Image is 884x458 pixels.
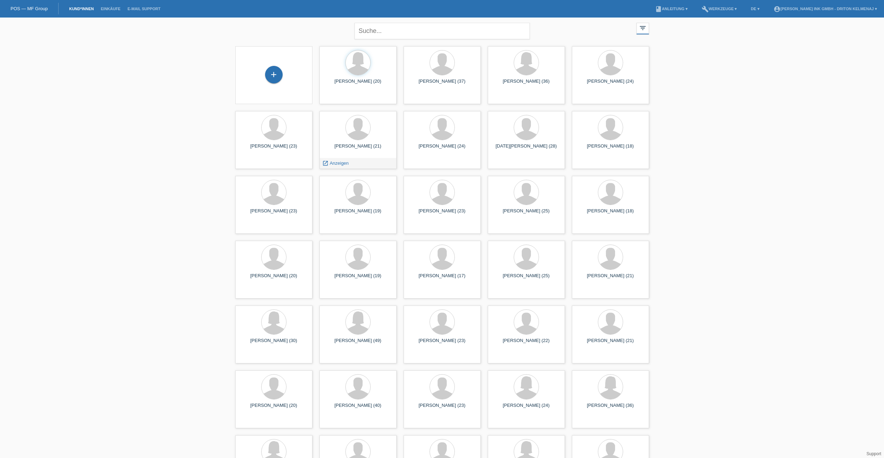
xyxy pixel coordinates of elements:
i: account_circle [774,6,781,13]
div: [DATE][PERSON_NAME] (28) [493,143,559,155]
div: [PERSON_NAME] (36) [493,78,559,90]
i: filter_list [639,24,647,32]
span: Anzeigen [330,160,349,166]
a: Support [866,451,881,456]
div: [PERSON_NAME] (24) [493,403,559,414]
i: book [655,6,662,13]
div: [PERSON_NAME] (20) [241,403,307,414]
div: [PERSON_NAME] (23) [241,143,307,155]
a: bookAnleitung ▾ [652,7,691,11]
div: [PERSON_NAME] (23) [241,208,307,219]
div: [PERSON_NAME] (21) [578,273,643,284]
i: build [702,6,709,13]
div: [PERSON_NAME] (20) [241,273,307,284]
div: [PERSON_NAME] (49) [325,338,391,349]
div: [PERSON_NAME] (23) [409,208,475,219]
a: POS — MF Group [11,6,48,11]
div: [PERSON_NAME] (30) [241,338,307,349]
a: Kund*innen [66,7,97,11]
div: [PERSON_NAME] (40) [325,403,391,414]
div: [PERSON_NAME] (22) [493,338,559,349]
div: [PERSON_NAME] (19) [325,208,391,219]
div: [PERSON_NAME] (17) [409,273,475,284]
div: [PERSON_NAME] (21) [578,338,643,349]
div: [PERSON_NAME] (37) [409,78,475,90]
div: [PERSON_NAME] (19) [325,273,391,284]
input: Suche... [355,23,530,39]
div: [PERSON_NAME] (20) [325,78,391,90]
div: [PERSON_NAME] (18) [578,208,643,219]
a: buildWerkzeuge ▾ [698,7,741,11]
div: [PERSON_NAME] (23) [409,338,475,349]
div: [PERSON_NAME] (36) [578,403,643,414]
i: launch [322,160,329,166]
a: account_circle[PERSON_NAME] Ink GmbH - Driton Kelmenaj ▾ [770,7,880,11]
a: launch Anzeigen [322,160,349,166]
div: [PERSON_NAME] (24) [409,143,475,155]
div: [PERSON_NAME] (21) [325,143,391,155]
div: [PERSON_NAME] (23) [409,403,475,414]
a: Einkäufe [97,7,124,11]
div: [PERSON_NAME] (25) [493,273,559,284]
div: [PERSON_NAME] (24) [578,78,643,90]
a: E-Mail Support [124,7,164,11]
a: DE ▾ [747,7,763,11]
div: [PERSON_NAME] (25) [493,208,559,219]
div: Kund*in hinzufügen [265,69,282,81]
div: [PERSON_NAME] (18) [578,143,643,155]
